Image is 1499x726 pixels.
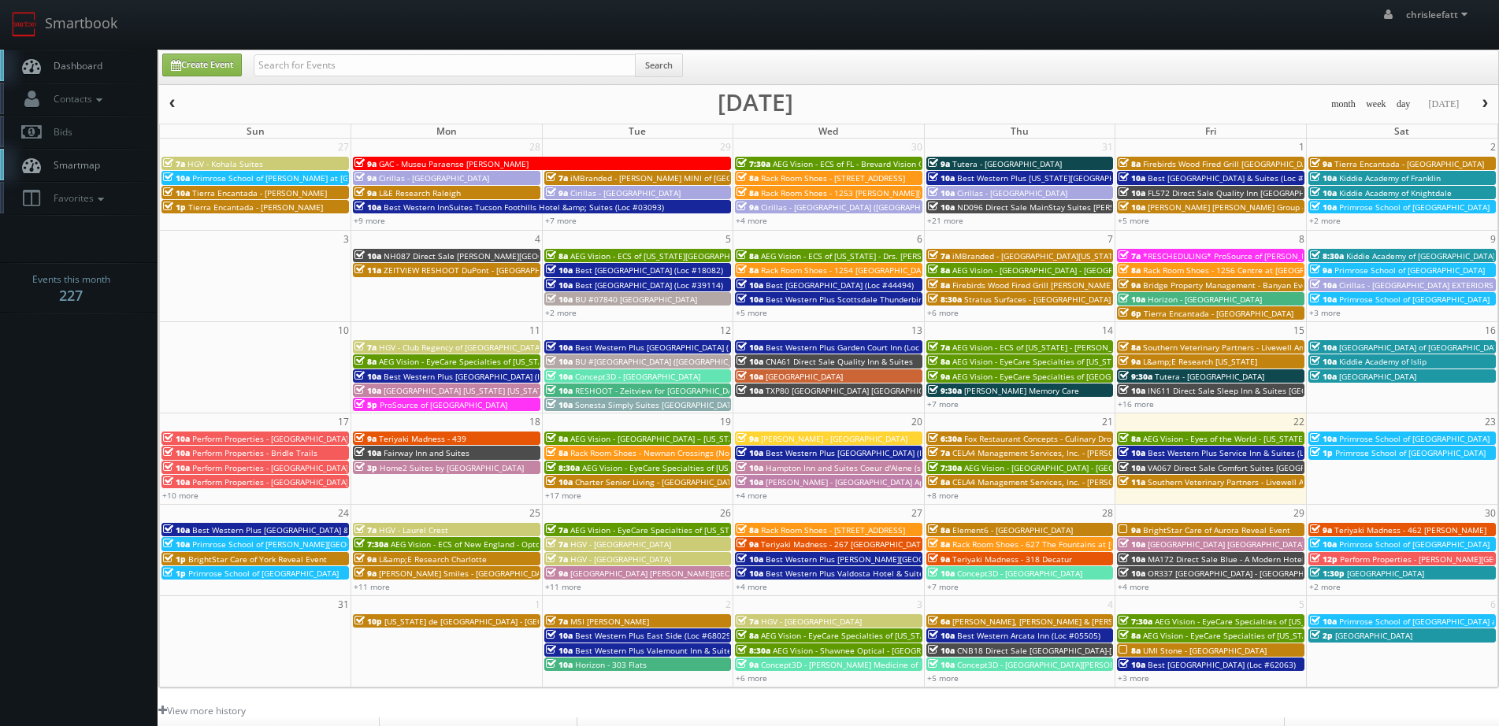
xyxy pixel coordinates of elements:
span: Concept3D - [GEOGRAPHIC_DATA] [575,371,700,382]
span: 1p [1310,447,1333,458]
span: Tierra Encantada - [PERSON_NAME] [192,187,327,198]
span: OR337 [GEOGRAPHIC_DATA] - [GEOGRAPHIC_DATA] [1148,568,1337,579]
span: VA067 Direct Sale Comfort Suites [GEOGRAPHIC_DATA] [1148,462,1353,473]
span: BrightStar Care of York Reveal Event [188,554,327,565]
span: [PERSON_NAME] [PERSON_NAME] Group - [GEOGRAPHIC_DATA] - [STREET_ADDRESS] [1148,202,1462,213]
span: 10a [1119,294,1145,305]
span: 7a [928,250,950,261]
span: 6:30a [928,433,962,444]
span: 10a [1119,554,1145,565]
span: 10a [1310,371,1337,382]
span: BU #[GEOGRAPHIC_DATA] ([GEOGRAPHIC_DATA]) [575,356,755,367]
span: Rack Room Shoes - [STREET_ADDRESS] [761,172,905,183]
span: 9a [1310,524,1332,535]
span: 10a [1119,447,1145,458]
span: 10a [163,539,190,550]
span: Smartmap [46,158,100,172]
span: Rack Room Shoes - 627 The Fountains at [GEOGRAPHIC_DATA] (No Rush) [952,539,1224,550]
span: 10a [163,172,190,183]
span: 8a [1119,158,1141,169]
span: Rack Room Shoes - 1253 [PERSON_NAME][GEOGRAPHIC_DATA] [761,187,995,198]
span: Tierra Encantada - [PERSON_NAME] [188,202,323,213]
span: 8a [928,524,950,535]
span: FL572 Direct Sale Quality Inn [GEOGRAPHIC_DATA] North I-75 [1148,187,1378,198]
span: Primrose School of [GEOGRAPHIC_DATA] [1339,294,1490,305]
span: 10a [1119,202,1145,213]
span: 10a [737,462,763,473]
a: +7 more [927,581,959,592]
span: 7:30a [928,462,962,473]
span: Perform Properties - [GEOGRAPHIC_DATA] [192,476,348,487]
a: +7 more [545,215,577,226]
span: 7a [163,158,185,169]
span: Stratus Surfaces - [GEOGRAPHIC_DATA] Slab Gallery [964,294,1159,305]
span: Primrose School of [PERSON_NAME] at [GEOGRAPHIC_DATA] [192,172,417,183]
span: Kiddie Academy of Knightdale [1339,187,1452,198]
span: BrightStar Care of Aurora Reveal Event [1143,524,1290,535]
span: 9a [354,568,377,579]
span: Concept3D - [GEOGRAPHIC_DATA] [957,568,1082,579]
span: 9a [737,202,759,213]
span: Best Western Plus Garden Court Inn (Loc #05224) [766,342,953,353]
span: RESHOOT - Zeitview for [GEOGRAPHIC_DATA] [575,385,744,396]
span: 10a [163,447,190,458]
span: MSI [PERSON_NAME] [570,616,649,627]
span: HGV - Laurel Crest [379,524,448,535]
span: Contacts [46,92,106,106]
span: [PERSON_NAME] Smiles - [GEOGRAPHIC_DATA] [379,568,553,579]
span: 9a [737,433,759,444]
span: 10a [737,356,763,367]
span: 9a [354,187,377,198]
span: AEG Vision - EyeCare Specialties of [US_STATE] – [PERSON_NAME] Eye Care [570,524,852,535]
a: +4 more [1118,581,1149,592]
span: 8a [737,265,759,276]
span: AEG Vision - ECS of [US_STATE] - Drs. [PERSON_NAME] and [PERSON_NAME] [761,250,1044,261]
span: Best Western InnSuites Tucson Foothills Hotel &amp; Suites (Loc #03093) [384,202,664,213]
span: [GEOGRAPHIC_DATA] [1339,371,1416,382]
span: 8:30a [928,294,962,305]
span: AEG Vision - [GEOGRAPHIC_DATA] - [GEOGRAPHIC_DATA] [952,265,1161,276]
span: HGV - Club Regency of [GEOGRAPHIC_DATA] [379,342,542,353]
span: 8:30a [1310,250,1344,261]
span: Best Western Plus [PERSON_NAME][GEOGRAPHIC_DATA]/[PERSON_NAME][GEOGRAPHIC_DATA] (Loc #10397) [766,554,1171,565]
span: 9a [928,554,950,565]
span: 10a [546,280,573,291]
span: 10a [546,356,573,367]
span: Horizon - [GEOGRAPHIC_DATA] [1148,294,1262,305]
span: 10a [737,568,763,579]
span: ProSource of [GEOGRAPHIC_DATA] [380,399,507,410]
span: Best Western Plus [US_STATE][GEOGRAPHIC_DATA] [GEOGRAPHIC_DATA] (Loc #37096) [957,172,1278,183]
span: ZEITVIEW RESHOOT DuPont - [GEOGRAPHIC_DATA], [GEOGRAPHIC_DATA] [384,265,655,276]
span: AEG Vision - EyeCare Specialties of [GEOGRAPHIC_DATA] - Medfield Eye Associates [952,371,1262,382]
span: Cirillas - [GEOGRAPHIC_DATA] [570,187,681,198]
span: 8a [737,187,759,198]
span: L&amp;E Research Charlotte [379,554,487,565]
span: Primrose School of [PERSON_NAME][GEOGRAPHIC_DATA] [192,539,405,550]
span: 9a [354,433,377,444]
span: 1p [163,554,186,565]
a: +7 more [927,398,959,409]
span: 10a [163,187,190,198]
span: 7:30a [1119,616,1152,627]
span: 10a [546,294,573,305]
a: +9 more [354,215,385,226]
span: 7a [354,342,377,353]
span: AEG Vision - EyeCare Specialties of [US_STATE] – [PERSON_NAME] Vision [1155,616,1427,627]
span: HGV - Kohala Suites [187,158,263,169]
span: NH087 Direct Sale [PERSON_NAME][GEOGRAPHIC_DATA], Ascend Hotel Collection [384,250,692,261]
span: 9a [1119,524,1141,535]
span: [PERSON_NAME], [PERSON_NAME] & [PERSON_NAME], LLC - [GEOGRAPHIC_DATA] [952,616,1256,627]
span: CNA61 Direct Sale Quality Inn & Suites [766,356,913,367]
span: 9a [1119,356,1141,367]
span: 10a [737,447,763,458]
span: [GEOGRAPHIC_DATA] [GEOGRAPHIC_DATA] [1148,539,1304,550]
span: 10a [737,280,763,291]
span: 10a [1119,187,1145,198]
span: Primrose School of [GEOGRAPHIC_DATA] [1335,447,1486,458]
span: TXP80 [GEOGRAPHIC_DATA] [GEOGRAPHIC_DATA] [766,385,948,396]
span: 8a [928,476,950,487]
a: +11 more [354,581,390,592]
span: Best Western Plus [GEOGRAPHIC_DATA] (Loc #62024) [575,342,775,353]
span: 9a [1310,158,1332,169]
a: +4 more [736,490,767,501]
